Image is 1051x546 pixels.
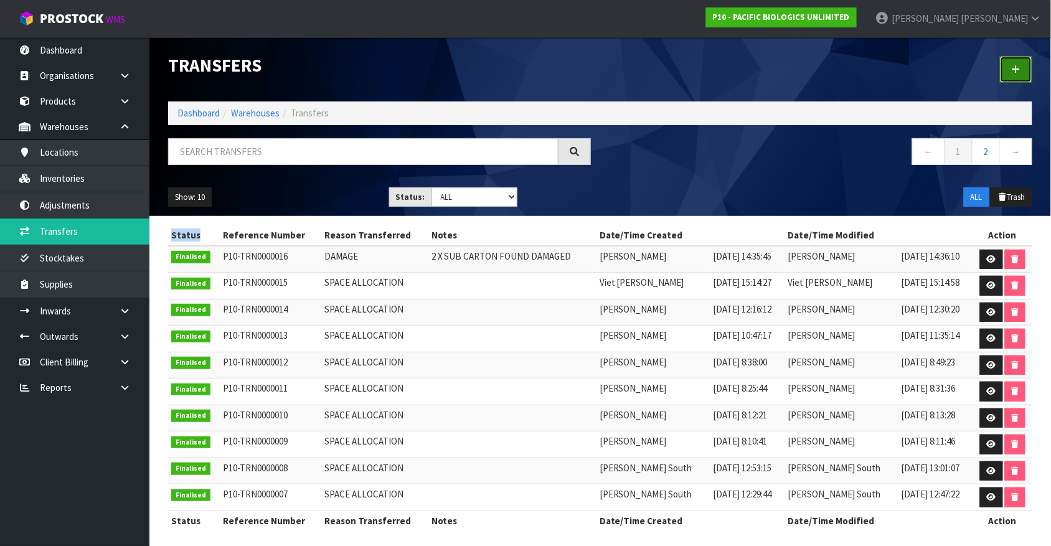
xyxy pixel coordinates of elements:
[168,138,558,165] input: Search transfers
[291,107,329,119] span: Transfers
[220,299,321,326] td: P10-TRN0000014
[428,246,596,273] td: 2 X SUB CARTON FOUND DAMAGED
[785,299,898,326] td: [PERSON_NAME]
[428,225,596,245] th: Notes
[785,225,973,245] th: Date/Time Modified
[785,484,898,511] td: [PERSON_NAME] South
[945,138,973,165] a: 1
[710,326,785,352] td: [DATE] 10:47:17
[220,458,321,484] td: P10-TRN0000008
[220,431,321,458] td: P10-TRN0000009
[40,11,103,27] span: ProStock
[322,326,428,352] td: SPACE ALLOCATION
[610,138,1032,169] nav: Page navigation
[596,431,710,458] td: [PERSON_NAME]
[168,187,212,207] button: Show: 10
[710,405,785,431] td: [DATE] 8:12:21
[713,12,850,22] strong: P10 - PACIFIC BIOLOGICS UNLIMITED
[785,458,898,484] td: [PERSON_NAME] South
[220,273,321,299] td: P10-TRN0000015
[898,379,973,405] td: [DATE] 8:31:36
[785,431,898,458] td: [PERSON_NAME]
[171,251,210,263] span: Finalised
[171,304,210,316] span: Finalised
[322,299,428,326] td: SPACE ALLOCATION
[322,246,428,273] td: DAMAGE
[973,225,1032,245] th: Action
[231,107,280,119] a: Warehouses
[964,187,989,207] button: ALL
[785,273,898,299] td: Viet [PERSON_NAME]
[972,138,1000,165] a: 2
[785,246,898,273] td: [PERSON_NAME]
[706,7,857,27] a: P10 - PACIFIC BIOLOGICS UNLIMITED
[710,484,785,511] td: [DATE] 12:29:44
[220,405,321,431] td: P10-TRN0000010
[322,225,428,245] th: Reason Transferred
[898,431,973,458] td: [DATE] 8:11:46
[322,352,428,379] td: SPACE ALLOCATION
[168,225,220,245] th: Status
[171,357,210,369] span: Finalised
[898,458,973,484] td: [DATE] 13:01:07
[892,12,959,24] span: [PERSON_NAME]
[106,14,125,26] small: WMS
[396,192,425,202] strong: Status:
[973,511,1032,530] th: Action
[785,405,898,431] td: [PERSON_NAME]
[596,379,710,405] td: [PERSON_NAME]
[710,379,785,405] td: [DATE] 8:25:44
[177,107,220,119] a: Dashboard
[710,273,785,299] td: [DATE] 15:14:27
[322,511,428,530] th: Reason Transferred
[596,352,710,379] td: [PERSON_NAME]
[596,299,710,326] td: [PERSON_NAME]
[991,187,1032,207] button: Trash
[898,246,973,273] td: [DATE] 14:36:10
[171,436,210,449] span: Finalised
[961,12,1028,24] span: [PERSON_NAME]
[898,299,973,326] td: [DATE] 12:30:20
[171,384,210,396] span: Finalised
[171,278,210,290] span: Finalised
[898,352,973,379] td: [DATE] 8:49:23
[898,405,973,431] td: [DATE] 8:13:28
[596,484,710,511] td: [PERSON_NAME] South
[168,56,591,76] h1: Transfers
[171,410,210,422] span: Finalised
[596,511,785,530] th: Date/Time Created
[596,326,710,352] td: [PERSON_NAME]
[596,225,785,245] th: Date/Time Created
[322,273,428,299] td: SPACE ALLOCATION
[322,458,428,484] td: SPACE ALLOCATION
[898,326,973,352] td: [DATE] 11:35:14
[898,273,973,299] td: [DATE] 15:14:58
[912,138,945,165] a: ←
[785,326,898,352] td: [PERSON_NAME]
[171,331,210,343] span: Finalised
[322,379,428,405] td: SPACE ALLOCATION
[171,463,210,475] span: Finalised
[596,458,710,484] td: [PERSON_NAME] South
[999,138,1032,165] a: →
[322,484,428,511] td: SPACE ALLOCATION
[322,431,428,458] td: SPACE ALLOCATION
[710,431,785,458] td: [DATE] 8:10:41
[220,225,321,245] th: Reference Number
[785,379,898,405] td: [PERSON_NAME]
[785,352,898,379] td: [PERSON_NAME]
[171,489,210,502] span: Finalised
[710,299,785,326] td: [DATE] 12:16:12
[428,511,596,530] th: Notes
[596,405,710,431] td: [PERSON_NAME]
[710,458,785,484] td: [DATE] 12:53:15
[898,484,973,511] td: [DATE] 12:47:22
[596,246,710,273] td: [PERSON_NAME]
[19,11,34,26] img: cube-alt.png
[220,352,321,379] td: P10-TRN0000012
[220,484,321,511] td: P10-TRN0000007
[168,511,220,530] th: Status
[785,511,973,530] th: Date/Time Modified
[220,246,321,273] td: P10-TRN0000016
[710,352,785,379] td: [DATE] 8:38:00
